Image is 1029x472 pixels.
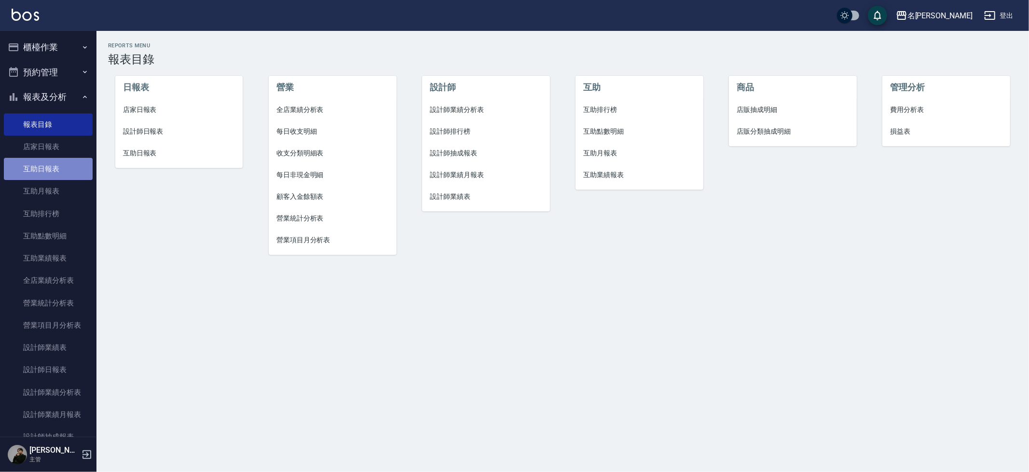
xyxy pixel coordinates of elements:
button: 登出 [980,7,1017,25]
a: 收支分類明細表 [269,142,397,164]
img: Person [8,445,27,464]
span: 店販抽成明細 [737,105,849,115]
a: 營業統計分析表 [4,292,93,314]
a: 損益表 [882,121,1010,142]
img: Logo [12,9,39,21]
a: 店販抽成明細 [729,99,857,121]
button: 報表及分析 [4,84,93,110]
a: 互助排行榜 [4,203,93,225]
a: 設計師業績分析表 [422,99,550,121]
a: 設計師業績月報表 [422,164,550,186]
a: 互助日報表 [4,158,93,180]
a: 營業項目月分析表 [4,314,93,336]
a: 全店業績分析表 [4,269,93,292]
h2: Reports Menu [108,42,1017,49]
button: 櫃檯作業 [4,35,93,60]
span: 收支分類明細表 [276,148,389,158]
span: 互助業績報表 [583,170,696,180]
a: 設計師抽成報表 [4,426,93,448]
span: 互助點數明細 [583,126,696,137]
button: 預約管理 [4,60,93,85]
a: 全店業績分析表 [269,99,397,121]
a: 每日收支明細 [269,121,397,142]
li: 設計師 [422,76,550,99]
span: 損益表 [890,126,1002,137]
button: 名[PERSON_NAME] [892,6,976,26]
button: save [868,6,887,25]
li: 商品 [729,76,857,99]
a: 店販分類抽成明細 [729,121,857,142]
span: 設計師業績分析表 [430,105,542,115]
span: 設計師業績表 [430,192,542,202]
span: 顧客入金餘額表 [276,192,389,202]
p: 主管 [29,455,79,464]
span: 每日非現金明細 [276,170,389,180]
span: 互助日報表 [123,148,235,158]
h3: 報表目錄 [108,53,1017,66]
a: 顧客入金餘額表 [269,186,397,208]
a: 設計師排行榜 [422,121,550,142]
a: 互助業績報表 [4,247,93,269]
span: 全店業績分析表 [276,105,389,115]
a: 互助月報表 [576,142,703,164]
span: 費用分析表 [890,105,1002,115]
span: 營業項目月分析表 [276,235,389,245]
a: 互助點數明細 [576,121,703,142]
span: 設計師業績月報表 [430,170,542,180]
span: 互助月報表 [583,148,696,158]
a: 設計師業績表 [4,336,93,359]
a: 設計師業績表 [422,186,550,208]
a: 互助排行榜 [576,99,703,121]
a: 互助業績報表 [576,164,703,186]
a: 互助日報表 [115,142,243,164]
div: 名[PERSON_NAME] [907,10,973,22]
a: 營業項目月分析表 [269,229,397,251]
span: 設計師抽成報表 [430,148,542,158]
a: 互助點數明細 [4,225,93,247]
span: 營業統計分析表 [276,213,389,223]
a: 設計師日報表 [4,359,93,381]
span: 每日收支明細 [276,126,389,137]
a: 設計師業績月報表 [4,403,93,426]
a: 營業統計分析表 [269,208,397,229]
span: 互助排行榜 [583,105,696,115]
li: 管理分析 [882,76,1010,99]
a: 報表目錄 [4,113,93,136]
span: 店販分類抽成明細 [737,126,849,137]
a: 每日非現金明細 [269,164,397,186]
li: 互助 [576,76,703,99]
span: 設計師日報表 [123,126,235,137]
a: 費用分析表 [882,99,1010,121]
li: 日報表 [115,76,243,99]
h5: [PERSON_NAME] [29,445,79,455]
a: 店家日報表 [4,136,93,158]
a: 設計師日報表 [115,121,243,142]
span: 設計師排行榜 [430,126,542,137]
li: 營業 [269,76,397,99]
a: 互助月報表 [4,180,93,202]
a: 設計師抽成報表 [422,142,550,164]
a: 設計師業績分析表 [4,381,93,403]
a: 店家日報表 [115,99,243,121]
span: 店家日報表 [123,105,235,115]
